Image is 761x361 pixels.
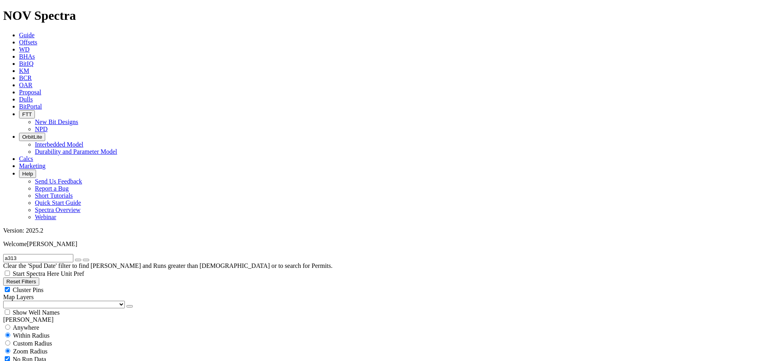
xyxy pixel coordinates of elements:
[19,110,35,118] button: FTT
[19,170,36,178] button: Help
[22,171,33,177] span: Help
[13,287,44,293] span: Cluster Pins
[27,241,77,247] span: [PERSON_NAME]
[13,309,59,316] span: Show Well Names
[13,270,59,277] span: Start Spectra Here
[3,262,333,269] span: Clear the 'Spud Date' filter to find [PERSON_NAME] and Runs greater than [DEMOGRAPHIC_DATA] or to...
[3,227,758,234] div: Version: 2025.2
[19,53,35,60] a: BHAs
[19,32,34,38] a: Guide
[13,340,52,347] span: Custom Radius
[19,133,45,141] button: OrbitLite
[35,141,83,148] a: Interbedded Model
[35,185,69,192] a: Report a Bug
[19,89,41,96] a: Proposal
[19,155,33,162] a: Calcs
[35,199,81,206] a: Quick Start Guide
[22,134,42,140] span: OrbitLite
[19,82,33,88] a: OAR
[19,96,33,103] a: Dulls
[19,162,46,169] a: Marketing
[19,74,32,81] a: BCR
[3,316,758,323] div: [PERSON_NAME]
[19,67,29,74] a: KM
[35,148,117,155] a: Durability and Parameter Model
[19,46,30,53] a: WD
[35,178,82,185] a: Send Us Feedback
[35,214,56,220] a: Webinar
[13,332,50,339] span: Within Radius
[5,271,10,276] input: Start Spectra Here
[35,126,48,132] a: NPD
[35,192,73,199] a: Short Tutorials
[19,103,42,110] a: BitPortal
[3,277,39,286] button: Reset Filters
[35,118,78,125] a: New Bit Designs
[13,348,48,355] span: Zoom Radius
[3,294,34,300] span: Map Layers
[3,254,73,262] input: Search
[19,60,33,67] a: BitIQ
[3,241,758,248] p: Welcome
[61,270,84,277] span: Unit Pref
[22,111,32,117] span: FTT
[35,206,80,213] a: Spectra Overview
[19,39,37,46] a: Offsets
[3,8,758,23] h1: NOV Spectra
[13,324,39,331] span: Anywhere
